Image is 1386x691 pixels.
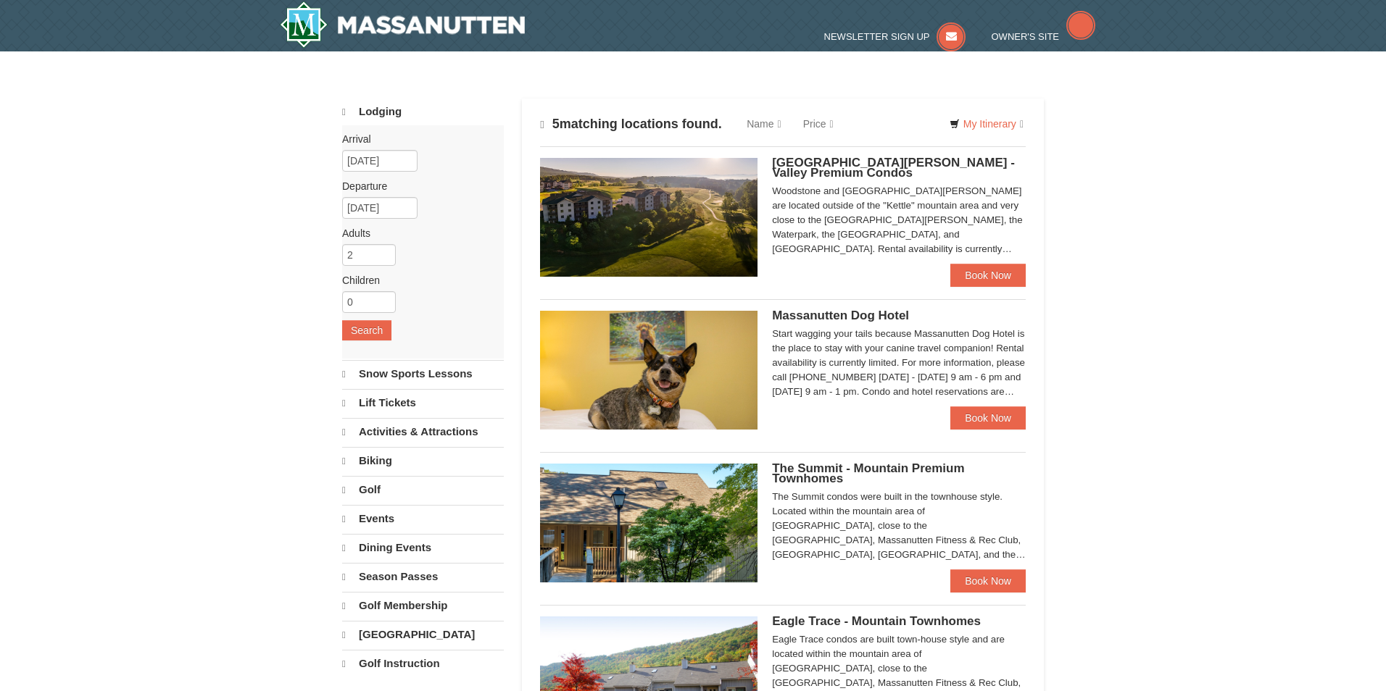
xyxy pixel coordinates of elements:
[772,461,964,485] span: The Summit - Mountain Premium Townhomes
[540,464,758,582] img: 19219034-1-0eee7e00.jpg
[342,447,504,474] a: Biking
[772,156,1015,180] span: [GEOGRAPHIC_DATA][PERSON_NAME] - Valley Premium Condos
[992,31,1060,42] span: Owner's Site
[992,31,1096,42] a: Owner's Site
[772,327,1026,399] div: Start wagging your tails because Massanutten Dog Hotel is the place to stay with your canine trav...
[772,614,981,628] span: Eagle Trace - Mountain Townhomes
[280,1,525,48] a: Massanutten Resort
[950,406,1026,430] a: Book Now
[342,476,504,503] a: Golf
[940,113,1033,135] a: My Itinerary
[342,418,504,445] a: Activities & Attractions
[342,621,504,648] a: [GEOGRAPHIC_DATA]
[824,31,966,42] a: Newsletter Sign Up
[342,534,504,561] a: Dining Events
[342,360,504,388] a: Snow Sports Lessons
[824,31,930,42] span: Newsletter Sign Up
[772,309,909,322] span: Massanutten Dog Hotel
[342,273,493,288] label: Children
[342,132,493,146] label: Arrival
[342,563,504,590] a: Season Passes
[342,505,504,532] a: Events
[950,569,1026,592] a: Book Now
[540,311,758,430] img: 27428181-5-81c892a3.jpg
[736,109,792,138] a: Name
[342,99,504,125] a: Lodging
[540,158,758,277] img: 19219041-4-ec11c166.jpg
[772,490,1026,562] div: The Summit condos were built in the townhouse style. Located within the mountain area of [GEOGRAP...
[342,650,504,677] a: Golf Instruction
[342,389,504,416] a: Lift Tickets
[792,109,845,138] a: Price
[342,179,493,193] label: Departure
[772,184,1026,256] div: Woodstone and [GEOGRAPHIC_DATA][PERSON_NAME] are located outside of the "Kettle" mountain area an...
[342,320,391,340] button: Search
[280,1,525,48] img: Massanutten Resort Logo
[342,226,493,240] label: Adults
[950,264,1026,287] a: Book Now
[342,592,504,619] a: Golf Membership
